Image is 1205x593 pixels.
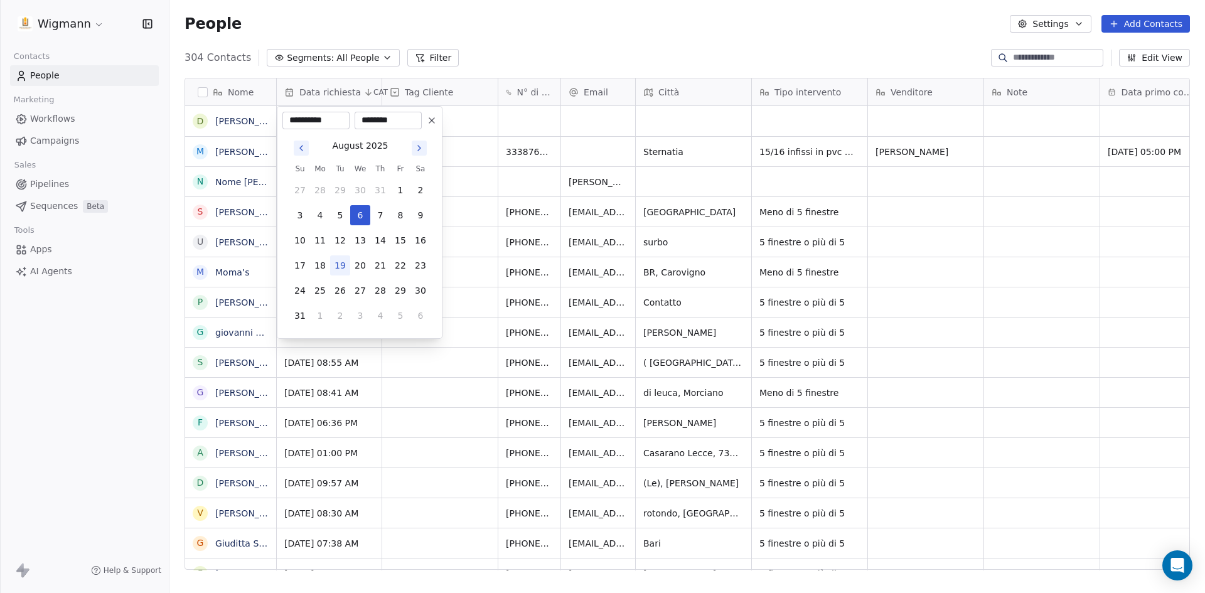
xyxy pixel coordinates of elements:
[310,255,330,275] button: 18
[290,255,310,275] button: 17
[290,205,310,225] button: 3
[310,230,330,250] button: 11
[310,163,330,175] th: Monday
[330,180,350,200] button: 29
[390,255,410,275] button: 22
[310,280,330,301] button: 25
[410,306,431,326] button: 6
[370,230,390,250] button: 14
[332,139,388,152] div: August 2025
[390,180,410,200] button: 1
[350,280,370,301] button: 27
[292,139,310,157] button: Go to previous month
[370,306,390,326] button: 4
[370,255,390,275] button: 21
[350,163,370,175] th: Wednesday
[410,230,431,250] button: 16
[370,180,390,200] button: 31
[370,163,390,175] th: Thursday
[330,163,350,175] th: Tuesday
[390,280,410,301] button: 29
[410,139,428,157] button: Go to next month
[370,280,390,301] button: 28
[410,180,431,200] button: 2
[290,163,310,175] th: Sunday
[350,230,370,250] button: 13
[350,180,370,200] button: 30
[350,205,370,225] button: 6
[330,306,350,326] button: 2
[390,205,410,225] button: 8
[410,163,431,175] th: Saturday
[390,306,410,326] button: 5
[310,205,330,225] button: 4
[330,280,350,301] button: 26
[290,280,310,301] button: 24
[350,255,370,275] button: 20
[390,163,410,175] th: Friday
[290,180,310,200] button: 27
[410,255,431,275] button: 23
[310,180,330,200] button: 28
[330,230,350,250] button: 12
[290,306,310,326] button: 31
[330,205,350,225] button: 5
[350,306,370,326] button: 3
[310,306,330,326] button: 1
[410,280,431,301] button: 30
[330,255,350,275] button: 19
[370,205,390,225] button: 7
[290,230,310,250] button: 10
[410,205,431,225] button: 9
[390,230,410,250] button: 15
